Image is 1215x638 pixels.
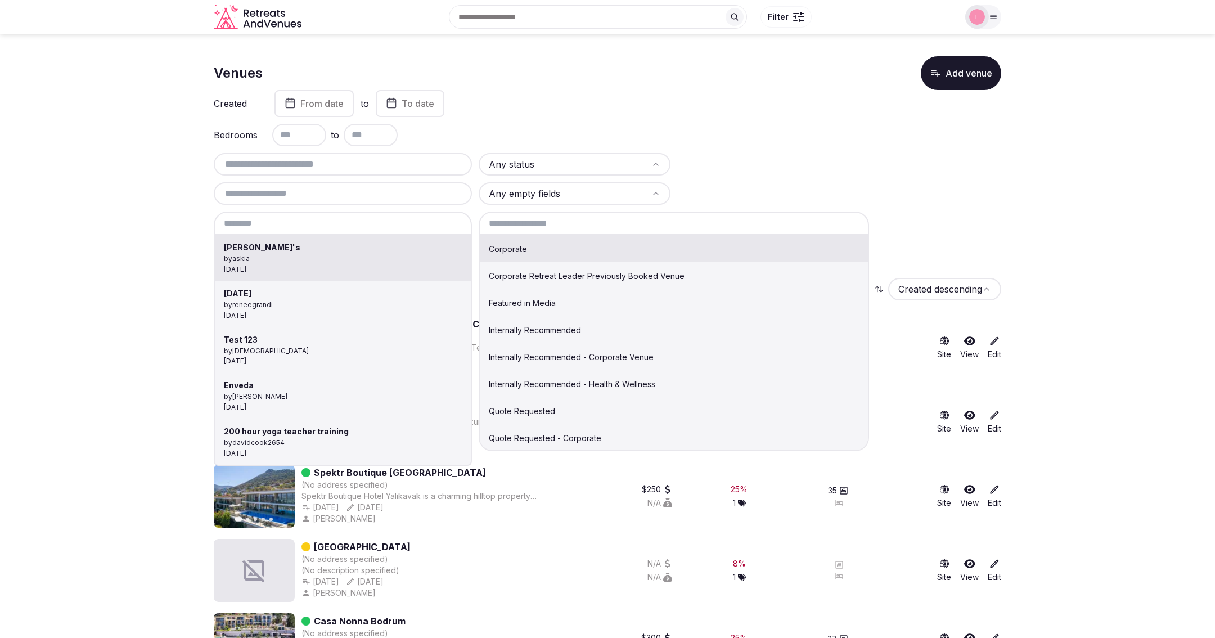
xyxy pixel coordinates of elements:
span: Internally Recommended - Health & Wellness [489,379,655,389]
span: [DATE] [224,403,462,412]
span: [DATE] [224,357,462,366]
strong: [PERSON_NAME]'s [224,242,300,252]
span: Filter [768,11,789,23]
span: Internally Recommended [489,325,581,335]
span: Quote Requested [489,406,555,416]
span: [DATE] [224,311,462,321]
img: Luwam Beyin [969,9,985,25]
span: by [DEMOGRAPHIC_DATA] [224,347,462,356]
button: Filter [760,6,812,28]
span: Featured in Media [489,298,556,308]
span: Corporate Retreat Leader Previously Booked Venue [489,271,685,281]
strong: Test 123 [224,335,258,344]
strong: [DATE] [224,289,251,298]
span: by reneegrandi [224,300,462,310]
span: [DATE] [224,265,462,275]
span: Quote Requested - Corporate [489,433,601,443]
strong: 200 hour yoga teacher training [224,426,349,436]
span: [DATE] [224,449,462,459]
span: by davidcook2654 [224,438,462,448]
span: by [PERSON_NAME] [224,392,462,402]
svg: Retreats and Venues company logo [214,5,304,30]
span: Corporate [489,244,527,254]
a: Visit the homepage [214,5,304,30]
strong: Enveda [224,380,254,390]
span: Internally Recommended - Corporate Venue [489,352,654,362]
span: by askia [224,254,462,264]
